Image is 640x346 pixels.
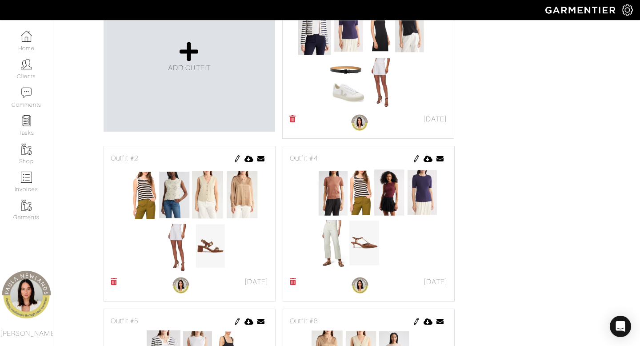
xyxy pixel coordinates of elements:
img: 1679936384689.png [172,277,190,294]
img: 1679936384689.png [351,277,369,294]
img: reminder-icon-8004d30b9f0a5d33ae49ab947aed9ed385cf756f9e5892f1edd6e32f2345188e.png [21,115,32,126]
img: comment-icon-a0a6a9ef722e966f86d9cbdc48e553b5cf19dbc54f86b18d962a5391bc8f6eb6.png [21,87,32,98]
img: 1753752428.png [289,1,447,112]
img: 1679936384689.png [351,114,368,132]
img: gear-icon-white-bd11855cb880d31180b6d7d6211b90ccbf57a29d726f0c71d8c61bd08dd39cc2.png [622,4,633,16]
img: dashboard-icon-dbcd8f5a0b271acd01030246c82b418ddd0df26cd7fceb0bd07c9910d44c42f6.png [21,31,32,42]
img: 1753752890.png [290,164,448,275]
img: pen-cf24a1663064a2ec1b9c1bd2387e9de7a2fa800b781884d57f21acf72779bad2.png [413,155,420,162]
img: orders-icon-0abe47150d42831381b5fb84f609e132dff9fe21cb692f30cb5eec754e2cba89.png [21,172,32,183]
div: Open Intercom Messenger [610,316,631,337]
span: ADD OUTFIT [168,64,211,72]
div: Outfit #5 [111,316,268,326]
img: clients-icon-6bae9207a08558b7cb47a8932f037763ab4055f8c8b6bfacd5dc20c3e0201464.png [21,59,32,70]
span: [DATE] [424,277,448,287]
img: garments-icon-b7da505a4dc4fd61783c78ac3ca0ef83fa9d6f193b1c9dc38574b1d14d53ca28.png [21,144,32,155]
img: pen-cf24a1663064a2ec1b9c1bd2387e9de7a2fa800b781884d57f21acf72779bad2.png [234,318,241,325]
div: Outfit #2 [111,153,268,164]
a: ADD OUTFIT [168,41,211,73]
img: pen-cf24a1663064a2ec1b9c1bd2387e9de7a2fa800b781884d57f21acf72779bad2.png [234,155,241,162]
img: pen-cf24a1663064a2ec1b9c1bd2387e9de7a2fa800b781884d57f21acf72779bad2.png [413,318,420,325]
img: 1753752561.png [111,164,268,275]
img: garmentier-logo-header-white-b43fb05a5012e4ada735d5af1a66efaba907eab6374d6393d1fbf88cb4ef424d.png [541,2,622,18]
span: [DATE] [244,277,268,287]
div: Outfit #4 [290,153,448,164]
div: Outfit #6 [290,316,448,326]
img: garments-icon-b7da505a4dc4fd61783c78ac3ca0ef83fa9d6f193b1c9dc38574b1d14d53ca28.png [21,200,32,211]
span: [DATE] [423,114,447,125]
